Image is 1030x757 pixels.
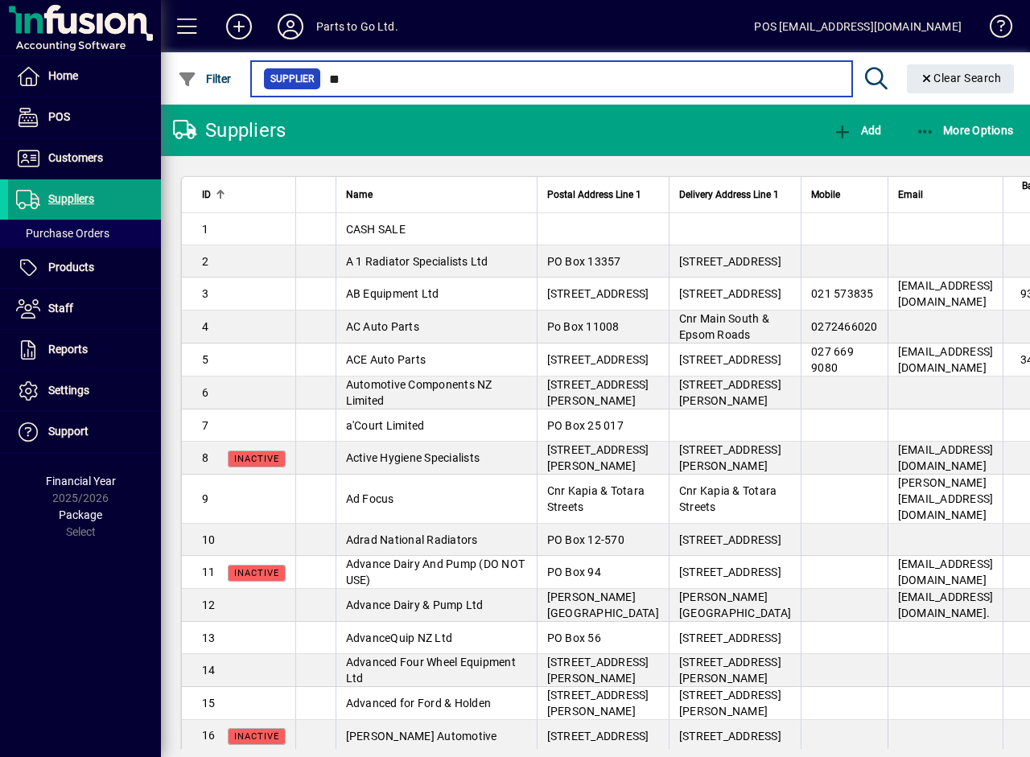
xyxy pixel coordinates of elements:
[346,599,484,611] span: Advance Dairy & Pump Ltd
[978,3,1010,56] a: Knowledge Base
[202,664,216,677] span: 14
[48,151,103,164] span: Customers
[48,110,70,123] span: POS
[679,533,781,546] span: [STREET_ADDRESS]
[8,289,161,329] a: Staff
[202,533,216,546] span: 10
[679,484,777,513] span: Cnr Kapia & Totara Streets
[346,186,527,204] div: Name
[679,689,781,718] span: [STREET_ADDRESS][PERSON_NAME]
[811,287,874,300] span: 021 573835
[833,124,881,137] span: Add
[202,353,208,366] span: 5
[173,117,286,143] div: Suppliers
[898,345,994,374] span: [EMAIL_ADDRESS][DOMAIN_NAME]
[202,566,216,578] span: 11
[346,378,492,407] span: Automotive Components NZ Limited
[202,451,208,464] span: 8
[8,138,161,179] a: Customers
[907,64,1015,93] button: Clear
[679,590,791,619] span: [PERSON_NAME][GEOGRAPHIC_DATA]
[547,287,649,300] span: [STREET_ADDRESS]
[48,261,94,274] span: Products
[547,566,601,578] span: PO Box 94
[16,227,109,240] span: Purchase Orders
[898,476,994,521] span: [PERSON_NAME][EMAIL_ADDRESS][DOMAIN_NAME]
[547,689,649,718] span: [STREET_ADDRESS][PERSON_NAME]
[8,248,161,288] a: Products
[346,557,525,586] span: Advance Dairy And Pump (DO NOT USE)
[898,279,994,308] span: [EMAIL_ADDRESS][DOMAIN_NAME]
[346,287,439,300] span: AB Equipment Ltd
[346,419,425,432] span: a'Court Limited
[811,320,878,333] span: 0272466020
[202,632,216,644] span: 13
[547,632,601,644] span: PO Box 56
[916,124,1014,137] span: More Options
[234,454,279,464] span: Inactive
[202,386,208,399] span: 6
[346,730,497,743] span: [PERSON_NAME] Automotive
[346,255,488,268] span: A 1 Radiator Specialists Ltd
[346,223,406,236] span: CASH SALE
[920,72,1002,84] span: Clear Search
[8,220,161,247] a: Purchase Orders
[346,632,453,644] span: AdvanceQuip NZ Ltd
[679,566,781,578] span: [STREET_ADDRESS]
[898,590,994,619] span: [EMAIL_ADDRESS][DOMAIN_NAME].
[547,533,624,546] span: PO Box 12-570
[679,186,779,204] span: Delivery Address Line 1
[547,186,641,204] span: Postal Address Line 1
[202,186,211,204] span: ID
[346,656,516,685] span: Advanced Four Wheel Equipment Ltd
[547,484,645,513] span: Cnr Kapia & Totara Streets
[679,312,769,341] span: Cnr Main South & Epsom Roads
[202,287,208,300] span: 3
[346,697,492,710] span: Advanced for Ford & Holden
[346,533,478,546] span: Adrad National Radiators
[679,378,781,407] span: [STREET_ADDRESS][PERSON_NAME]
[346,492,394,505] span: Ad Focus
[811,186,878,204] div: Mobile
[202,697,216,710] span: 15
[898,186,994,204] div: Email
[547,353,649,366] span: [STREET_ADDRESS]
[754,14,962,39] div: POS [EMAIL_ADDRESS][DOMAIN_NAME]
[48,425,89,438] span: Support
[346,451,480,464] span: Active Hygiene Specialists
[8,371,161,411] a: Settings
[829,116,885,145] button: Add
[679,287,781,300] span: [STREET_ADDRESS]
[213,12,265,41] button: Add
[8,412,161,452] a: Support
[912,116,1018,145] button: More Options
[202,599,216,611] span: 12
[48,302,73,315] span: Staff
[679,443,781,472] span: [STREET_ADDRESS][PERSON_NAME]
[202,223,208,236] span: 1
[270,71,314,87] span: Supplier
[898,186,923,204] span: Email
[202,419,208,432] span: 7
[46,475,116,488] span: Financial Year
[547,730,649,743] span: [STREET_ADDRESS]
[547,656,649,685] span: [STREET_ADDRESS][PERSON_NAME]
[898,443,994,472] span: [EMAIL_ADDRESS][DOMAIN_NAME]
[679,632,781,644] span: [STREET_ADDRESS]
[59,508,102,521] span: Package
[679,255,781,268] span: [STREET_ADDRESS]
[202,729,216,742] span: 16
[898,557,994,586] span: [EMAIL_ADDRESS][DOMAIN_NAME]
[679,730,781,743] span: [STREET_ADDRESS]
[547,255,621,268] span: PO Box 13357
[346,320,419,333] span: AC Auto Parts
[48,192,94,205] span: Suppliers
[547,443,649,472] span: [STREET_ADDRESS][PERSON_NAME]
[202,492,208,505] span: 9
[174,64,236,93] button: Filter
[346,186,373,204] span: Name
[178,72,232,85] span: Filter
[811,186,840,204] span: Mobile
[234,568,279,578] span: Inactive
[234,731,279,742] span: Inactive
